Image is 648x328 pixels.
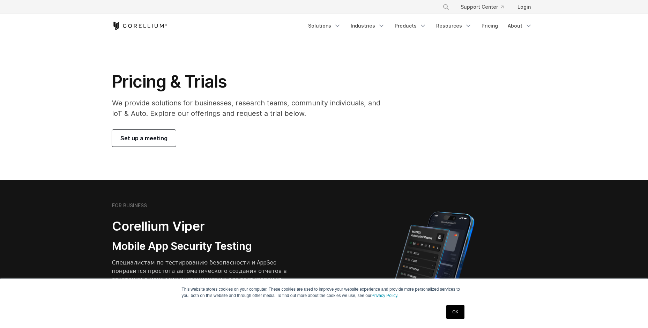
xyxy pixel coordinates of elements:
div: Navigation Menu [434,1,536,13]
span: Set up a meeting [120,134,167,142]
a: Set up a meeting [112,130,176,147]
h1: Pricing & Trials [112,71,390,92]
h6: FOR BUSINESS [112,202,147,209]
a: Solutions [304,20,345,32]
div: Navigation Menu [304,20,536,32]
a: Products [390,20,431,32]
a: Login [512,1,536,13]
a: Corellium Home [112,22,167,30]
p: We provide solutions for businesses, research teams, community individuals, and IoT & Auto. Explo... [112,98,390,119]
a: Industries [347,20,389,32]
h2: Corellium Viper [112,218,291,234]
a: Privacy Policy. [372,293,399,298]
a: Pricing [477,20,502,32]
a: Support Center [455,1,509,13]
a: OK [446,305,464,319]
a: About [504,20,536,32]
h3: Mobile App Security Testing [112,240,291,253]
button: Search [440,1,452,13]
p: Специалистам по тестированию безопасности и AppSec понравится простота автоматического создания о... [112,258,291,308]
p: This website stores cookies on your computer. These cookies are used to improve your website expe... [182,286,467,299]
a: Resources [432,20,476,32]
